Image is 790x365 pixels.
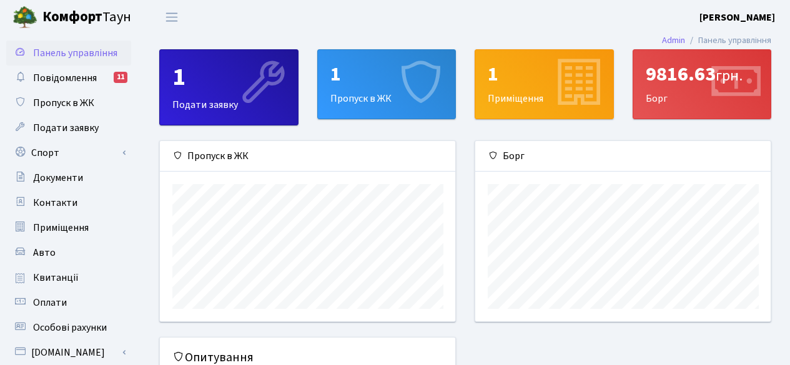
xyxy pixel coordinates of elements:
[160,50,298,125] div: Подати заявку
[699,11,775,24] b: [PERSON_NAME]
[685,34,771,47] li: Панель управління
[6,140,131,165] a: Спорт
[33,271,79,285] span: Квитанції
[114,72,127,83] div: 11
[643,27,790,54] nav: breadcrumb
[330,62,443,86] div: 1
[6,290,131,315] a: Оплати
[160,141,455,172] div: Пропуск в ЖК
[6,265,131,290] a: Квитанції
[6,240,131,265] a: Авто
[475,49,614,119] a: 1Приміщення
[6,215,131,240] a: Приміщення
[633,50,771,119] div: Борг
[6,41,131,66] a: Панель управління
[172,350,443,365] h5: Опитування
[475,50,613,119] div: Приміщення
[33,321,107,334] span: Особові рахунки
[6,165,131,190] a: Документи
[6,115,131,140] a: Подати заявку
[159,49,299,125] a: 1Подати заявку
[6,190,131,215] a: Контакти
[6,90,131,115] a: Пропуск в ЖК
[6,315,131,340] a: Особові рахунки
[33,196,77,210] span: Контакти
[33,221,89,235] span: Приміщення
[33,296,67,309] span: Оплати
[33,96,94,110] span: Пропуск в ЖК
[33,121,99,135] span: Подати заявку
[662,34,685,47] a: Admin
[33,71,97,85] span: Повідомлення
[172,62,285,92] div: 1
[33,46,117,60] span: Панель управління
[12,5,37,30] img: logo.png
[488,62,601,86] div: 1
[33,171,83,185] span: Документи
[156,7,187,27] button: Переключити навігацію
[6,340,131,365] a: [DOMAIN_NAME]
[318,50,456,119] div: Пропуск в ЖК
[42,7,102,27] b: Комфорт
[6,66,131,90] a: Повідомлення11
[646,62,759,86] div: 9816.63
[33,246,56,260] span: Авто
[317,49,457,119] a: 1Пропуск в ЖК
[42,7,131,28] span: Таун
[475,141,771,172] div: Борг
[699,10,775,25] a: [PERSON_NAME]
